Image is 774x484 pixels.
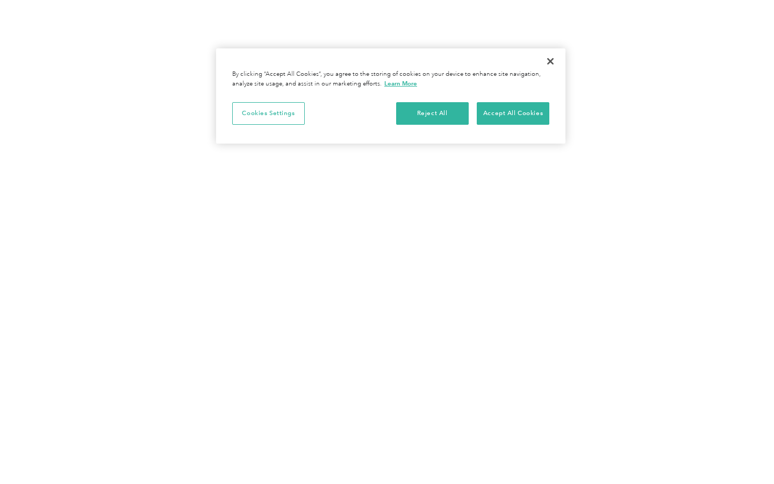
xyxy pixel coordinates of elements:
[384,80,417,87] a: More information about your privacy, opens in a new tab
[216,48,565,144] div: Cookie banner
[232,102,305,125] button: Cookies Settings
[232,70,549,89] div: By clicking “Accept All Cookies”, you agree to the storing of cookies on your device to enhance s...
[477,102,549,125] button: Accept All Cookies
[216,48,565,144] div: Privacy
[396,102,469,125] button: Reject All
[539,49,562,73] button: Close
